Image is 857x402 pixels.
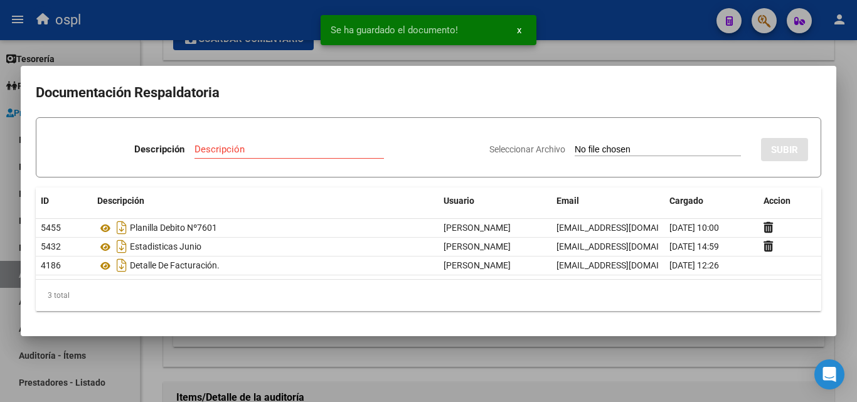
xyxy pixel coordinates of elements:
datatable-header-cell: Descripción [92,188,439,214]
span: SUBIR [771,144,798,156]
i: Descargar documento [114,236,130,257]
h2: Documentación Respaldatoria [36,81,821,105]
div: Detalle De Facturación. [97,255,434,275]
span: [PERSON_NAME] [444,223,511,233]
span: ID [41,196,49,206]
span: 5432 [41,241,61,251]
div: Estadisticas Junio [97,236,434,257]
span: Se ha guardado el documento! [331,24,458,36]
span: 4186 [41,260,61,270]
span: Seleccionar Archivo [489,144,565,154]
div: Planilla Debito Nº7601 [97,218,434,238]
span: Cargado [669,196,703,206]
div: Open Intercom Messenger [814,359,844,389]
span: [PERSON_NAME] [444,241,511,251]
span: Email [556,196,579,206]
p: Descripción [134,142,184,157]
span: Accion [764,196,790,206]
i: Descargar documento [114,255,130,275]
span: [EMAIL_ADDRESS][DOMAIN_NAME] [556,241,696,251]
datatable-header-cell: Usuario [439,188,551,214]
span: [EMAIL_ADDRESS][DOMAIN_NAME] [556,223,696,233]
span: Descripción [97,196,144,206]
datatable-header-cell: Accion [759,188,821,214]
datatable-header-cell: ID [36,188,92,214]
span: [EMAIL_ADDRESS][DOMAIN_NAME] [556,260,696,270]
span: 5455 [41,223,61,233]
datatable-header-cell: Cargado [664,188,759,214]
datatable-header-cell: Email [551,188,664,214]
span: [DATE] 12:26 [669,260,719,270]
span: [PERSON_NAME] [444,260,511,270]
button: x [507,19,531,41]
span: [DATE] 10:00 [669,223,719,233]
div: 3 total [36,280,821,311]
i: Descargar documento [114,218,130,238]
span: Usuario [444,196,474,206]
span: x [517,24,521,36]
span: [DATE] 14:59 [669,241,719,251]
button: SUBIR [761,138,808,161]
